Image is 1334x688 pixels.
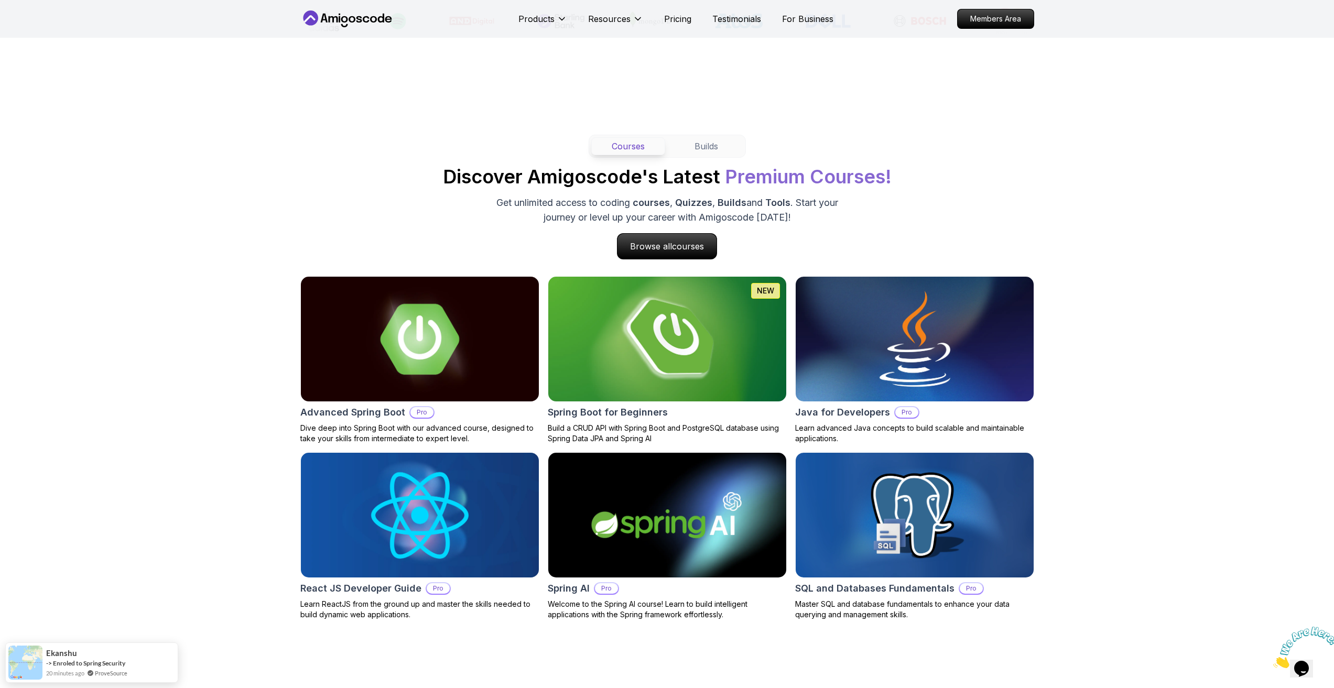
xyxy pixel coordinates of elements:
[548,581,590,596] h2: Spring AI
[301,453,539,577] img: React JS Developer Guide card
[672,241,704,252] span: courses
[46,659,52,667] span: ->
[895,407,918,418] p: Pro
[795,423,1034,444] p: Learn advanced Java concepts to build scalable and maintainable applications.
[796,277,1034,401] img: Java for Developers card
[960,583,983,594] p: Pro
[542,274,792,405] img: Spring Boot for Beginners card
[410,407,433,418] p: Pro
[617,234,717,259] p: Browse all
[300,452,539,620] a: React JS Developer Guide cardReact JS Developer GuideProLearn ReactJS from the ground up and mast...
[765,197,790,208] span: Tools
[443,166,892,187] h2: Discover Amigoscode's Latest
[4,4,69,46] img: Chat attention grabber
[301,277,539,401] img: Advanced Spring Boot card
[46,669,84,678] span: 20 minutes ago
[617,233,717,259] a: Browse allcourses
[300,405,405,420] h2: Advanced Spring Boot
[675,197,712,208] span: Quizzes
[795,599,1034,620] p: Master SQL and database fundamentals to enhance your data querying and management skills.
[427,583,450,594] p: Pro
[300,599,539,620] p: Learn ReactJS from the ground up and master the skills needed to build dynamic web applications.
[300,276,539,444] a: Advanced Spring Boot cardAdvanced Spring BootProDive deep into Spring Boot with our advanced cour...
[795,452,1034,620] a: SQL and Databases Fundamentals cardSQL and Databases FundamentalsProMaster SQL and database funda...
[669,137,743,155] button: Builds
[664,13,691,25] a: Pricing
[46,649,77,658] span: Ekanshu
[718,197,746,208] span: Builds
[53,659,125,667] a: Enroled to Spring Security
[548,452,787,620] a: Spring AI cardSpring AIProWelcome to the Spring AI course! Learn to build intelligent application...
[548,599,787,620] p: Welcome to the Spring AI course! Learn to build intelligent applications with the Spring framewor...
[588,13,631,25] p: Resources
[958,9,1034,28] p: Members Area
[633,197,670,208] span: courses
[491,195,843,225] p: Get unlimited access to coding , , and . Start your journey or level up your career with Amigosco...
[300,581,421,596] h2: React JS Developer Guide
[548,423,787,444] p: Build a CRUD API with Spring Boot and PostgreSQL database using Spring Data JPA and Spring AI
[712,13,761,25] a: Testimonials
[300,423,539,444] p: Dive deep into Spring Boot with our advanced course, designed to take your skills from intermedia...
[795,581,955,596] h2: SQL and Databases Fundamentals
[548,276,787,444] a: Spring Boot for Beginners cardNEWSpring Boot for BeginnersBuild a CRUD API with Spring Boot and P...
[796,453,1034,577] img: SQL and Databases Fundamentals card
[548,453,786,577] img: Spring AI card
[725,165,892,188] span: Premium Courses!
[782,13,833,25] a: For Business
[957,9,1034,29] a: Members Area
[795,405,890,420] h2: Java for Developers
[795,276,1034,444] a: Java for Developers cardJava for DevelopersProLearn advanced Java concepts to build scalable and ...
[518,13,555,25] p: Products
[591,137,665,155] button: Courses
[1269,623,1334,672] iframe: chat widget
[588,13,643,34] button: Resources
[518,13,567,34] button: Products
[95,669,127,678] a: ProveSource
[757,286,774,296] p: NEW
[548,405,668,420] h2: Spring Boot for Beginners
[8,646,42,680] img: provesource social proof notification image
[595,583,618,594] p: Pro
